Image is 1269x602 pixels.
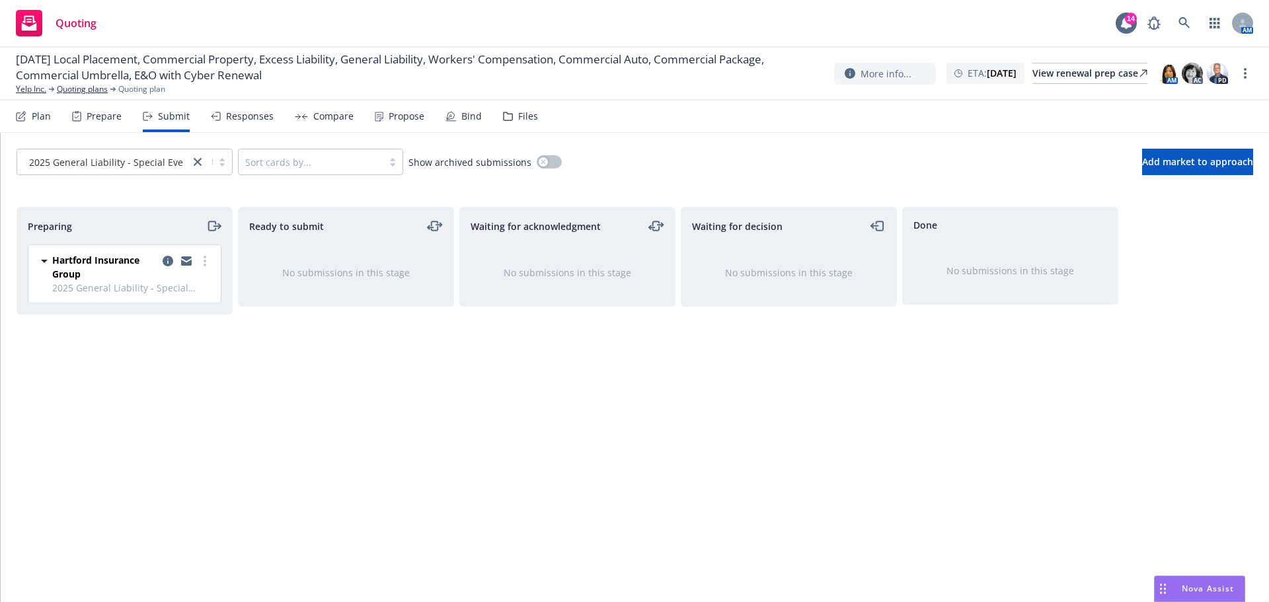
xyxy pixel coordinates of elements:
[648,218,664,234] a: moveLeftRight
[1182,583,1234,594] span: Nova Assist
[1207,63,1228,84] img: photo
[16,52,824,83] span: [DATE] Local Placement, Commercial Property, Excess Liability, General Liability, Workers' Compen...
[913,218,937,232] span: Done
[57,83,108,95] a: Quoting plans
[461,111,482,122] div: Bind
[1142,155,1253,168] span: Add market to approach
[1171,10,1198,36] a: Search
[1154,576,1245,602] button: Nova Assist
[56,18,96,28] span: Quoting
[1182,63,1203,84] img: photo
[260,266,432,280] div: No submissions in this stage
[16,83,46,95] a: Yelp Inc.
[427,218,443,234] a: moveLeftRight
[968,66,1017,80] span: ETA :
[1142,149,1253,175] button: Add market to approach
[52,281,213,295] span: 2025 General Liability - Special Event Primary $1M
[703,266,875,280] div: No submissions in this stage
[249,219,324,233] span: Ready to submit
[481,266,654,280] div: No submissions in this stage
[471,219,601,233] span: Waiting for acknowledgment
[29,155,208,169] span: 2025 General Liability - Special Event P...
[52,253,157,281] span: Hartford Insurance Group
[24,155,183,169] span: 2025 General Liability - Special Event P...
[1237,65,1253,81] a: more
[226,111,274,122] div: Responses
[11,5,102,42] a: Quoting
[197,253,213,269] a: more
[313,111,354,122] div: Compare
[389,111,424,122] div: Propose
[1125,13,1137,24] div: 14
[178,253,194,269] a: copy logging email
[1032,63,1147,84] a: View renewal prep case
[861,67,911,81] span: More info...
[987,67,1017,79] strong: [DATE]
[1155,576,1171,601] div: Drag to move
[518,111,538,122] div: Files
[118,83,165,95] span: Quoting plan
[28,219,72,233] span: Preparing
[206,218,221,234] a: moveRight
[160,253,176,269] a: copy logging email
[32,111,51,122] div: Plan
[924,264,1096,278] div: No submissions in this stage
[1157,63,1178,84] img: photo
[158,111,190,122] div: Submit
[834,63,936,85] button: More info...
[692,219,783,233] span: Waiting for decision
[1202,10,1228,36] a: Switch app
[1141,10,1167,36] a: Report a Bug
[408,155,531,169] span: Show archived submissions
[87,111,122,122] div: Prepare
[190,154,206,170] a: close
[870,218,886,234] a: moveLeft
[1032,63,1147,83] div: View renewal prep case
